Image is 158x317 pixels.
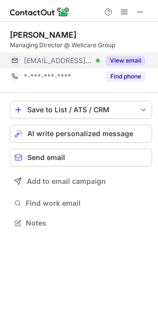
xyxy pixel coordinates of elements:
button: Notes [10,216,152,230]
button: Reveal Button [106,72,145,81]
span: Find work email [26,199,148,208]
span: AI write personalized message [27,130,133,138]
button: AI write personalized message [10,125,152,143]
span: Add to email campaign [27,177,106,185]
button: Send email [10,149,152,166]
img: ContactOut v5.3.10 [10,6,70,18]
div: Managing Director @ Wellcare Group [10,41,152,50]
div: [PERSON_NAME] [10,30,77,40]
div: Save to List / ATS / CRM [27,106,135,114]
button: Reveal Button [106,56,145,66]
button: Find work email [10,196,152,210]
button: Add to email campaign [10,172,152,190]
button: save-profile-one-click [10,101,152,119]
span: Send email [27,154,65,161]
span: Notes [26,219,148,228]
span: [EMAIL_ADDRESS][DOMAIN_NAME] [24,56,92,65]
